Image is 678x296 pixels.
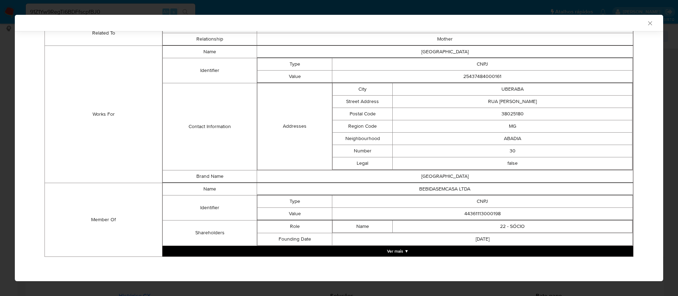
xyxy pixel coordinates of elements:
td: Member Of [45,183,162,256]
td: Postal Code [333,108,393,120]
button: Fechar a janela [647,20,653,26]
td: City [333,83,393,95]
td: 30 [393,145,632,157]
td: 38025180 [393,108,632,120]
td: Role [257,220,332,233]
td: Neighbourhood [333,132,393,145]
td: Founding Date [257,233,332,245]
td: ABADIA [393,132,632,145]
td: Region Code [333,120,393,132]
td: Contact Information [163,83,257,170]
button: Expand array [162,246,633,256]
td: Name [163,183,257,195]
td: Relationship [163,33,257,45]
td: CNPJ [332,58,633,70]
td: Related To [45,20,162,46]
td: Number [333,145,393,157]
td: Addresses [257,83,332,170]
td: Shareholders [163,220,257,246]
td: false [393,157,632,169]
td: Name [163,46,257,58]
td: 44361113000198 [332,207,633,220]
td: [GEOGRAPHIC_DATA] [257,170,633,182]
td: Type [257,195,332,207]
td: MG [393,120,632,132]
td: Street Address [333,95,393,108]
td: Brand Name [163,170,257,182]
td: CNPJ [332,195,633,207]
td: Mother [257,33,633,45]
td: BEBIDASEMCASA LTDA [257,183,633,195]
td: Value [257,70,332,83]
td: 22 - SÓCIO [393,220,632,232]
td: Works For [45,46,162,183]
td: 25437484000161 [332,70,633,83]
td: RUA [PERSON_NAME] [393,95,632,108]
td: UBERABA [393,83,632,95]
td: Identifier [163,195,257,220]
div: closure-recommendation-modal [15,15,663,281]
td: Value [257,207,332,220]
td: Legal [333,157,393,169]
td: Type [257,58,332,70]
td: Identifier [163,58,257,83]
td: [DATE] [332,233,633,245]
td: [GEOGRAPHIC_DATA] [257,46,633,58]
td: Name [333,220,393,232]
